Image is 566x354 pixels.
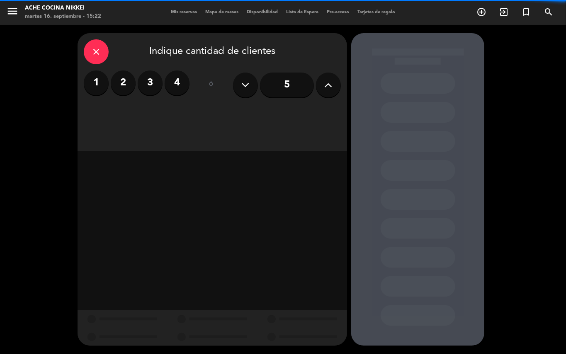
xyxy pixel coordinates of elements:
[353,10,399,15] span: Tarjetas de regalo
[243,10,282,15] span: Disponibilidad
[6,5,19,17] i: menu
[111,70,136,95] label: 2
[544,7,554,17] i: search
[282,10,323,15] span: Lista de Espera
[476,7,486,17] i: add_circle_outline
[167,10,201,15] span: Mis reservas
[201,10,243,15] span: Mapa de mesas
[25,4,101,12] div: Ache Cocina Nikkei
[91,47,101,57] i: close
[84,39,341,64] div: Indique cantidad de clientes
[138,70,163,95] label: 3
[198,70,225,99] div: ó
[499,7,509,17] i: exit_to_app
[521,7,531,17] i: turned_in_not
[323,10,353,15] span: Pre-acceso
[25,12,101,21] div: martes 16. septiembre - 15:22
[165,70,189,95] label: 4
[6,5,19,20] button: menu
[84,70,109,95] label: 1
